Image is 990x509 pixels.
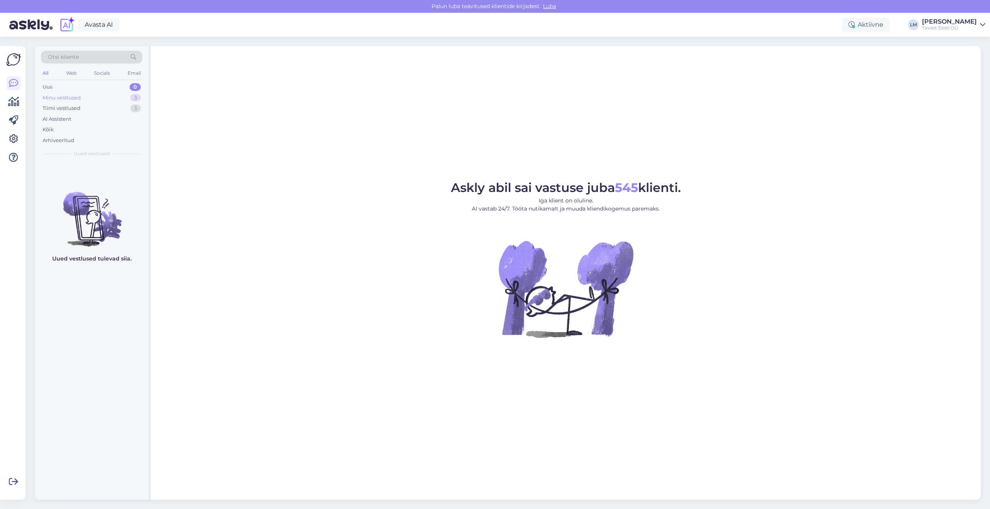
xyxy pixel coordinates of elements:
img: Askly Logo [6,52,21,67]
div: 3 [130,94,141,102]
div: Socials [92,68,111,78]
div: Tavast Eesti OÜ [922,25,977,31]
div: [PERSON_NAME] [922,19,977,25]
img: No chats [35,178,148,248]
div: Email [126,68,142,78]
div: All [41,68,50,78]
div: Aktiivne [842,18,889,32]
div: LM [908,19,919,30]
img: No Chat active [496,219,635,358]
div: Uus [43,83,53,91]
div: 0 [130,83,141,91]
div: Minu vestlused [43,94,81,102]
span: Askly abil sai vastuse juba klienti. [451,180,681,195]
div: Arhiveeritud [43,137,74,144]
span: Uued vestlused [74,150,110,157]
div: Web [65,68,78,78]
div: 3 [130,105,141,112]
a: Avasta AI [78,18,119,31]
div: Kõik [43,126,54,134]
div: AI Assistent [43,115,71,123]
span: Luba [541,3,558,10]
img: explore-ai [59,17,75,33]
p: Iga klient on oluline. AI vastab 24/7. Tööta nutikamalt ja muuda kliendikogemus paremaks. [451,197,681,213]
div: Tiimi vestlused [43,105,80,112]
p: Uued vestlused tulevad siia. [52,255,131,263]
b: 545 [615,180,638,195]
a: [PERSON_NAME]Tavast Eesti OÜ [922,19,985,31]
span: Otsi kliente [48,53,79,61]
